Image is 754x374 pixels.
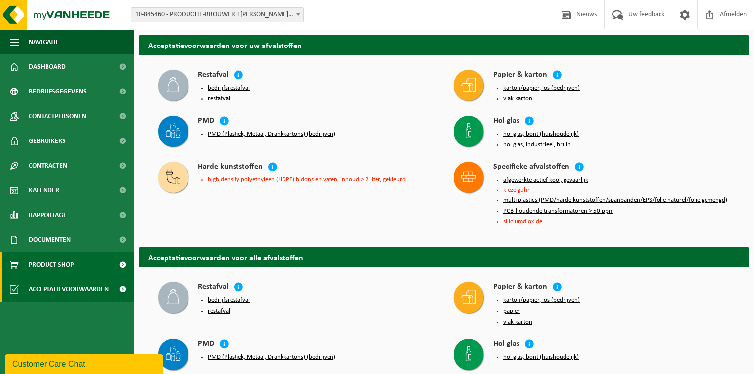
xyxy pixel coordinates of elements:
span: 10-845460 - PRODUCTIE-BROUWERIJ OMER VANDER GHINSTE - BELLEGEM [131,7,304,22]
span: 10-845460 - PRODUCTIE-BROUWERIJ OMER VANDER GHINSTE - BELLEGEM [131,8,303,22]
h4: Specifieke afvalstoffen [493,162,569,173]
button: multi plastics (PMD/harde kunststoffen/spanbanden/EPS/folie naturel/folie gemengd) [503,196,727,204]
li: siliciumdioxide [503,218,729,225]
iframe: chat widget [5,352,165,374]
span: Documenten [29,228,71,252]
button: karton/papier, los (bedrijven) [503,296,580,304]
button: bedrijfsrestafval [208,296,250,304]
h2: Acceptatievoorwaarden voor alle afvalstoffen [139,247,749,267]
button: vlak karton [503,95,532,103]
button: PMD (Plastiek, Metaal, Drankkartons) (bedrijven) [208,130,335,138]
h4: Papier & karton [493,282,547,293]
button: restafval [208,307,230,315]
span: Contracten [29,153,67,178]
h4: Harde kunststoffen [198,162,263,173]
h4: PMD [198,116,214,127]
button: karton/papier, los (bedrijven) [503,84,580,92]
button: bedrijfsrestafval [208,84,250,92]
button: PMD (Plastiek, Metaal, Drankkartons) (bedrijven) [208,353,335,361]
button: restafval [208,95,230,103]
span: Acceptatievoorwaarden [29,277,109,302]
h4: Restafval [198,70,229,81]
li: kiezelguhr [503,187,729,193]
button: vlak karton [503,318,532,326]
h4: Restafval [198,282,229,293]
span: Gebruikers [29,129,66,153]
h4: Papier & karton [493,70,547,81]
span: Product Shop [29,252,74,277]
button: PCB-houdende transformatoren > 50 ppm [503,207,613,215]
button: afgewerkte actief kool, gevaarlijk [503,176,588,184]
span: Rapportage [29,203,67,228]
span: Bedrijfsgegevens [29,79,87,104]
button: hol glas, bont (huishoudelijk) [503,130,579,138]
h2: Acceptatievoorwaarden voor uw afvalstoffen [139,35,749,54]
h4: Hol glas [493,339,519,350]
li: high density polyethyleen (HDPE) bidons en vaten, inhoud > 2 liter, gekleurd [208,176,434,183]
h4: PMD [198,339,214,350]
button: hol glas, industrieel, bruin [503,141,571,149]
span: Contactpersonen [29,104,86,129]
span: Dashboard [29,54,66,79]
h4: Hol glas [493,116,519,127]
span: Navigatie [29,30,59,54]
button: hol glas, bont (huishoudelijk) [503,353,579,361]
button: papier [503,307,520,315]
span: Kalender [29,178,59,203]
